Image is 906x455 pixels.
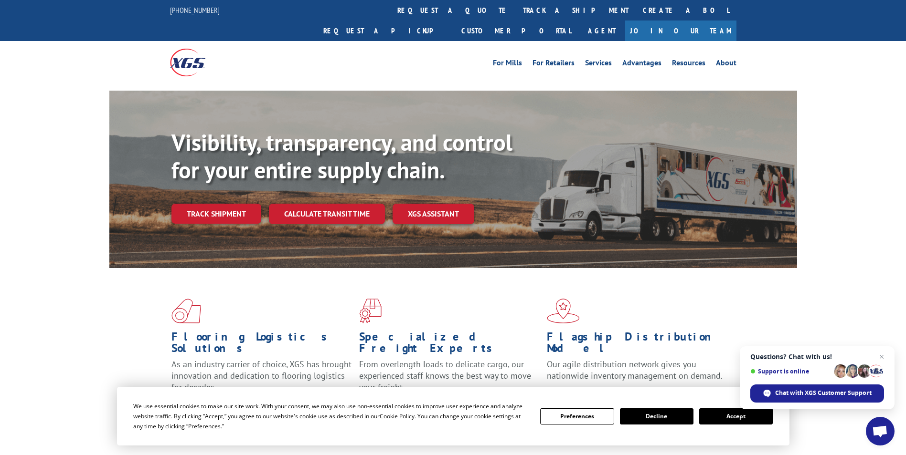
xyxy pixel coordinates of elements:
p: From overlength loads to delicate cargo, our experienced staff knows the best way to move your fr... [359,359,540,401]
img: xgs-icon-focused-on-flooring-red [359,299,382,323]
span: As an industry carrier of choice, XGS has brought innovation and dedication to flooring logistics... [171,359,352,393]
h1: Specialized Freight Experts [359,331,540,359]
a: Join Our Team [625,21,736,41]
div: Chat with XGS Customer Support [750,384,884,403]
b: Visibility, transparency, and control for your entire supply chain. [171,127,512,185]
button: Decline [620,408,693,424]
a: Customer Portal [454,21,578,41]
a: About [716,59,736,70]
div: Cookie Consent Prompt [117,387,789,445]
h1: Flagship Distribution Model [547,331,727,359]
div: We use essential cookies to make our site work. With your consent, we may also use non-essential ... [133,401,529,431]
span: Questions? Chat with us! [750,353,884,361]
button: Accept [699,408,773,424]
span: Support is online [750,368,831,375]
img: xgs-icon-total-supply-chain-intelligence-red [171,299,201,323]
a: Calculate transit time [269,204,385,224]
a: For Mills [493,59,522,70]
a: Resources [672,59,705,70]
img: xgs-icon-flagship-distribution-model-red [547,299,580,323]
h1: Flooring Logistics Solutions [171,331,352,359]
button: Preferences [540,408,614,424]
div: Open chat [866,417,895,445]
a: Advantages [622,59,661,70]
span: Our agile distribution network gives you nationwide inventory management on demand. [547,359,723,381]
a: For Retailers [533,59,575,70]
span: Preferences [188,422,221,430]
a: Track shipment [171,204,261,224]
span: Cookie Policy [380,412,415,420]
a: Services [585,59,612,70]
span: Close chat [876,351,887,362]
a: XGS ASSISTANT [393,204,474,224]
span: Chat with XGS Customer Support [775,389,872,397]
a: [PHONE_NUMBER] [170,5,220,15]
a: Request a pickup [316,21,454,41]
a: Agent [578,21,625,41]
